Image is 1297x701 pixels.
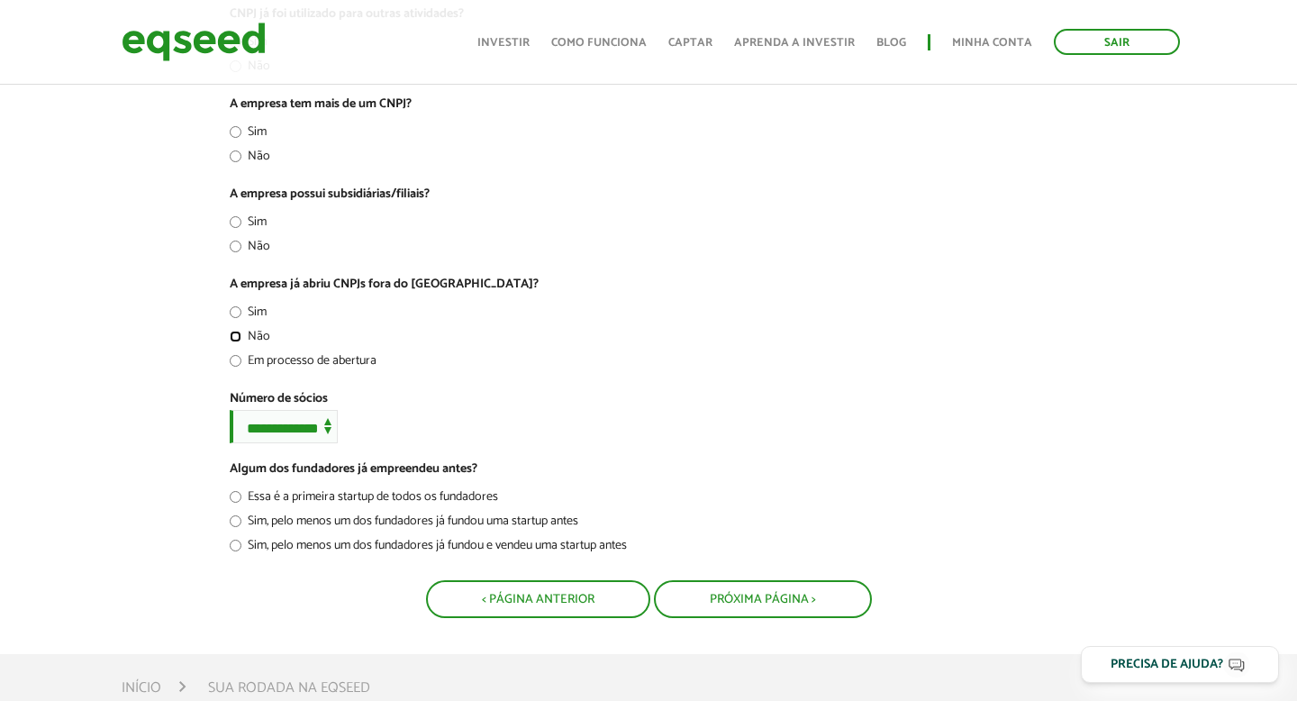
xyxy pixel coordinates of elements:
input: Não [230,150,241,162]
label: Não [230,331,270,349]
label: Sim, pelo menos um dos fundadores já fundou uma startup antes [230,515,578,533]
label: Sim, pelo menos um dos fundadores já fundou e vendeu uma startup antes [230,540,627,558]
input: Sim, pelo menos um dos fundadores já fundou uma startup antes [230,515,241,527]
label: Essa é a primeira startup de todos os fundadores [230,491,498,509]
input: Sim, pelo menos um dos fundadores já fundou e vendeu uma startup antes [230,540,241,551]
label: Sim [230,306,267,324]
label: Algum dos fundadores já empreendeu antes? [230,463,477,476]
a: Aprenda a investir [734,37,855,49]
label: A empresa tem mais de um CNPJ? [230,98,412,111]
label: Não [230,150,270,168]
label: A empresa já abriu CNPJs fora do [GEOGRAPHIC_DATA]? [230,278,539,291]
button: Próxima Página > [654,580,872,618]
input: Sim [230,216,241,228]
a: Captar [668,37,712,49]
a: Minha conta [952,37,1032,49]
label: A empresa possui subsidiárias/filiais? [230,188,430,201]
a: Como funciona [551,37,647,49]
input: Em processo de abertura [230,355,241,367]
input: Sim [230,306,241,318]
label: Sim [230,216,267,234]
a: Início [122,681,161,696]
button: < Página Anterior [426,580,650,618]
input: Não [230,331,241,342]
li: Sua rodada na EqSeed [208,676,370,700]
input: Essa é a primeira startup de todos os fundadores [230,491,241,503]
a: Blog [876,37,906,49]
input: Sim [230,126,241,138]
label: Não [230,241,270,259]
label: Sim [230,126,267,144]
a: Sair [1054,29,1180,55]
input: Não [230,241,241,252]
label: Número de sócios [230,393,328,405]
a: Investir [477,37,530,49]
label: Em processo de abertura [230,355,376,373]
img: EqSeed [122,18,266,66]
